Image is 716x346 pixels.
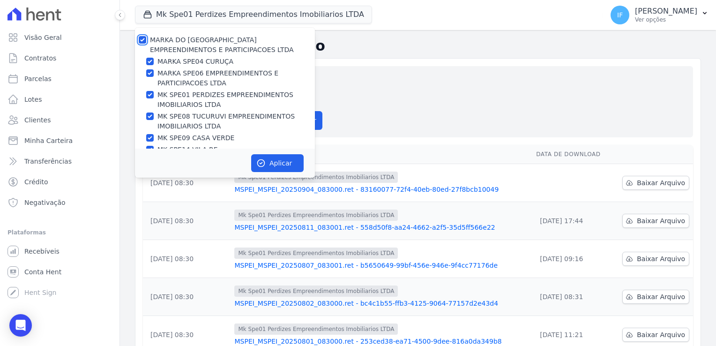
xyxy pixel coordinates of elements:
span: Conta Hent [24,267,61,277]
a: Contratos [4,49,116,68]
span: Contratos [24,53,56,63]
div: Open Intercom Messenger [9,314,32,337]
span: Clientes [24,115,51,125]
a: Crédito [4,173,116,191]
td: [DATE] 08:30 [143,240,231,278]
a: MSPEI_MSPEI_20250802_083000.ret - bc4c1b55-ffb3-4125-9064-77157d2e43d4 [234,299,529,308]
a: Clientes [4,111,116,129]
a: Minha Carteira [4,131,116,150]
td: [DATE] 09:16 [532,240,611,278]
a: Lotes [4,90,116,109]
td: [DATE] 17:44 [532,202,611,240]
td: [DATE] 08:30 [143,278,231,316]
span: Minha Carteira [24,136,73,145]
a: MSPEI_MSPEI_20250807_083001.ret - b5650649-99bf-456e-946e-9f4cc77176de [234,261,529,270]
span: Mk Spe01 Perdizes Empreendimentos Imobiliarios LTDA [234,248,398,259]
span: Mk Spe01 Perdizes Empreendimentos Imobiliarios LTDA [234,286,398,297]
label: MK SPE09 CASA VERDE [157,133,234,143]
div: Plataformas [7,227,112,238]
span: Baixar Arquivo [637,330,685,339]
a: Conta Hent [4,263,116,281]
a: Transferências [4,152,116,171]
span: Crédito [24,177,48,187]
a: MSPEI_MSPEI_20250811_083001.ret - 558d50f8-aa24-4662-a2f5-35d5ff566e22 [234,223,529,232]
span: Transferências [24,157,72,166]
label: MK SPE01 PERDIZES EMPREENDIMENTOS IMOBILIARIOS LTDA [157,90,315,110]
p: Ver opções [635,16,697,23]
a: Baixar Arquivo [622,214,689,228]
span: Baixar Arquivo [637,292,685,301]
span: Lotes [24,95,42,104]
a: Baixar Arquivo [622,290,689,304]
label: MK SPE14 VILA RE [157,145,218,155]
span: Baixar Arquivo [637,178,685,188]
span: Mk Spe01 Perdizes Empreendimentos Imobiliarios LTDA [234,172,398,183]
label: MARKA SPE06 EMPREENDIMENTOS E PARTICIPACOES LTDA [157,68,315,88]
span: Mk Spe01 Perdizes Empreendimentos Imobiliarios LTDA [234,210,398,221]
a: Baixar Arquivo [622,252,689,266]
button: Aplicar [251,154,304,172]
p: [PERSON_NAME] [635,7,697,16]
a: Parcelas [4,69,116,88]
span: Recebíveis [24,247,60,256]
label: MARKA SPE04 CURUÇA [157,57,233,67]
button: IF [PERSON_NAME] Ver opções [603,2,716,28]
label: MK SPE08 TUCURUVI EMPREENDIMENTOS IMOBILIARIOS LTDA [157,112,315,131]
span: Visão Geral [24,33,62,42]
th: Data de Download [532,145,611,164]
a: MSPEI_MSPEI_20250801_083000.ret - 253ced38-ea71-4500-9dee-816a0da349b8 [234,337,529,346]
td: [DATE] 08:31 [532,278,611,316]
a: Negativação [4,193,116,212]
span: Parcelas [24,74,52,83]
a: MSPEI_MSPEI_20250904_083000.ret - 83160077-72f4-40eb-80ed-27f8bcb10049 [234,185,529,194]
td: [DATE] 08:30 [143,202,231,240]
a: Baixar Arquivo [622,176,689,190]
a: Recebíveis [4,242,116,261]
button: Mk Spe01 Perdizes Empreendimentos Imobiliarios LTDA [135,6,372,23]
span: Negativação [24,198,66,207]
td: [DATE] 08:30 [143,164,231,202]
span: Baixar Arquivo [637,254,685,263]
a: Visão Geral [4,28,116,47]
span: Mk Spe01 Perdizes Empreendimentos Imobiliarios LTDA [234,323,398,335]
span: IF [617,12,623,18]
span: Baixar Arquivo [637,216,685,226]
label: MARKA DO [GEOGRAPHIC_DATA] EMPREENDIMENTOS E PARTICIPACOES LTDA [150,36,294,53]
h2: Exportações de Retorno [135,38,701,54]
th: Arquivo [231,145,532,164]
a: Baixar Arquivo [622,328,689,342]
